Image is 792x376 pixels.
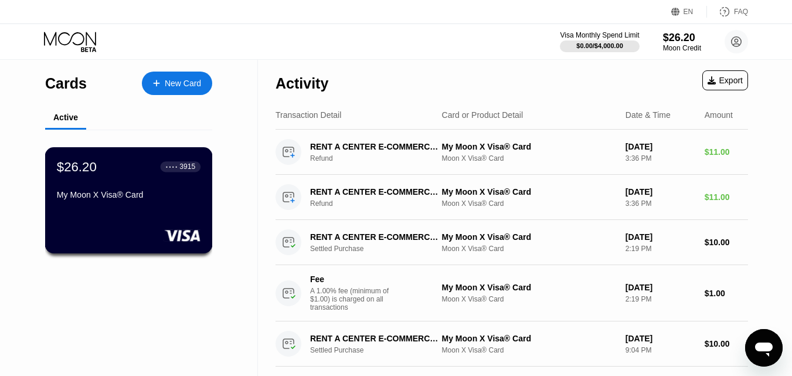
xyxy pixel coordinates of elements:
[310,275,392,284] div: Fee
[310,334,441,343] div: RENT A CENTER E-COMMERCE PLANO US
[276,265,748,321] div: FeeA 1.00% fee (minimum of $1.00) is charged on all transactionsMy Moon X Visa® CardMoon X Visa® ...
[626,199,695,208] div: 3:36 PM
[442,245,616,253] div: Moon X Visa® Card
[626,295,695,303] div: 2:19 PM
[560,31,639,39] div: Visa Monthly Spend Limit
[705,238,748,247] div: $10.00
[310,346,451,354] div: Settled Purchase
[705,147,748,157] div: $11.00
[663,44,701,52] div: Moon Credit
[165,79,201,89] div: New Card
[626,245,695,253] div: 2:19 PM
[705,289,748,298] div: $1.00
[626,232,695,242] div: [DATE]
[45,75,87,92] div: Cards
[57,190,200,199] div: My Moon X Visa® Card
[276,75,328,92] div: Activity
[663,32,701,52] div: $26.20Moon Credit
[57,159,97,174] div: $26.20
[442,187,616,197] div: My Moon X Visa® Card
[442,346,616,354] div: Moon X Visa® Card
[560,31,639,52] div: Visa Monthly Spend Limit$0.00/$4,000.00
[442,334,616,343] div: My Moon X Visa® Card
[442,142,616,151] div: My Moon X Visa® Card
[626,283,695,292] div: [DATE]
[705,192,748,202] div: $11.00
[705,339,748,348] div: $10.00
[310,245,451,253] div: Settled Purchase
[626,110,671,120] div: Date & Time
[745,329,783,367] iframe: Button to launch messaging window
[705,110,733,120] div: Amount
[626,334,695,343] div: [DATE]
[310,232,441,242] div: RENT A CENTER E-COMMERCE PLANO US
[166,165,178,168] div: ● ● ● ●
[576,42,623,49] div: $0.00 / $4,000.00
[442,232,616,242] div: My Moon X Visa® Card
[442,199,616,208] div: Moon X Visa® Card
[442,295,616,303] div: Moon X Visa® Card
[46,148,212,253] div: $26.20● ● ● ●3915My Moon X Visa® Card
[53,113,78,122] div: Active
[310,287,398,311] div: A 1.00% fee (minimum of $1.00) is charged on all transactions
[276,321,748,367] div: RENT A CENTER E-COMMERCE PLANO USSettled PurchaseMy Moon X Visa® CardMoon X Visa® Card[DATE]9:04 ...
[707,6,748,18] div: FAQ
[671,6,707,18] div: EN
[276,110,341,120] div: Transaction Detail
[310,187,441,197] div: RENT A CENTER E-COMMERCE PLANO US
[142,72,212,95] div: New Card
[310,154,451,162] div: Refund
[276,130,748,175] div: RENT A CENTER E-COMMERCE PLANO USRefundMy Moon X Visa® CardMoon X Visa® Card[DATE]3:36 PM$11.00
[276,175,748,220] div: RENT A CENTER E-COMMERCE PLANO USRefundMy Moon X Visa® CardMoon X Visa® Card[DATE]3:36 PM$11.00
[442,283,616,292] div: My Moon X Visa® Card
[626,142,695,151] div: [DATE]
[179,162,195,171] div: 3915
[626,154,695,162] div: 3:36 PM
[276,220,748,265] div: RENT A CENTER E-COMMERCE PLANO USSettled PurchaseMy Moon X Visa® CardMoon X Visa® Card[DATE]2:19 ...
[684,8,694,16] div: EN
[442,154,616,162] div: Moon X Visa® Card
[734,8,748,16] div: FAQ
[626,346,695,354] div: 9:04 PM
[310,199,451,208] div: Refund
[702,70,748,90] div: Export
[663,32,701,44] div: $26.20
[310,142,441,151] div: RENT A CENTER E-COMMERCE PLANO US
[708,76,743,85] div: Export
[442,110,524,120] div: Card or Product Detail
[626,187,695,197] div: [DATE]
